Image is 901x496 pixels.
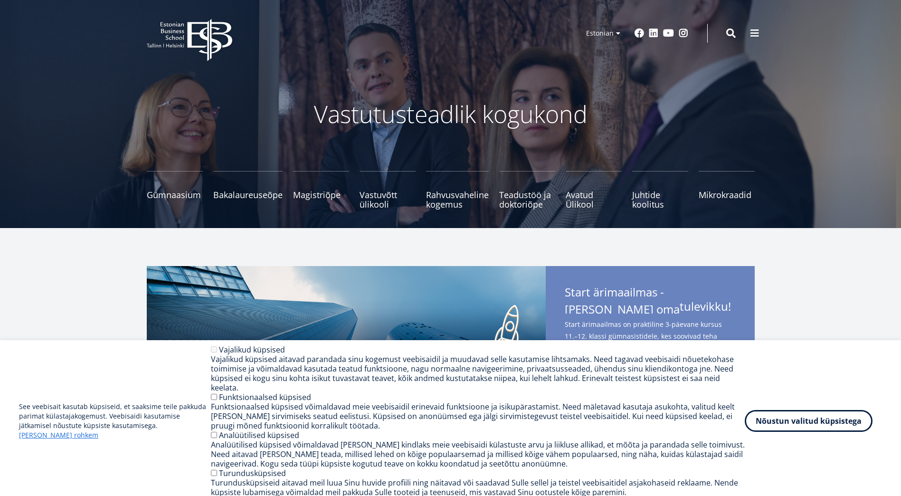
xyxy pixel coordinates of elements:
[566,171,622,209] a: Avatud Ülikool
[699,190,755,200] span: Mikrokraadid
[211,402,745,430] div: Funktsionaalsed küpsised võimaldavad meie veebisaidil erinevaid funktsioone ja isikupärastamist. ...
[680,299,731,314] span: tulevikku!
[426,190,489,209] span: Rahvusvaheline kogemus
[699,171,755,209] a: Mikrokraadid
[499,171,555,209] a: Teadustöö ja doktoriõpe
[219,344,285,355] label: Vajalikud küpsised
[293,190,349,200] span: Magistriõpe
[147,266,546,447] img: Start arimaailmas
[219,468,286,478] label: Turundusküpsised
[632,171,688,209] a: Juhtide koolitus
[649,29,658,38] a: Linkedin
[219,430,299,440] label: Analüütilised küpsised
[213,171,283,209] a: Bakalaureuseõpe
[635,29,644,38] a: Facebook
[663,29,674,38] a: Youtube
[679,29,688,38] a: Instagram
[199,100,702,128] p: Vastutusteadlik kogukond
[566,190,622,209] span: Avatud Ülikool
[211,440,745,468] div: Analüütilised küpsised võimaldavad [PERSON_NAME] kindlaks meie veebisaidi külastuste arvu ja liik...
[745,410,873,432] button: Nõustun valitud küpsistega
[632,190,688,209] span: Juhtide koolitus
[147,171,203,209] a: Gümnaasium
[293,171,349,209] a: Magistriõpe
[426,171,489,209] a: Rahvusvaheline kogemus
[19,430,98,440] a: [PERSON_NAME] rohkem
[565,285,736,316] span: Start ärimaailmas - [PERSON_NAME] oma
[360,171,416,209] a: Vastuvõtt ülikooli
[147,190,203,200] span: Gümnaasium
[360,190,416,209] span: Vastuvõtt ülikooli
[19,402,211,440] p: See veebisait kasutab küpsiseid, et saaksime teile pakkuda parimat külastajakogemust. Veebisaidi ...
[213,190,283,200] span: Bakalaureuseõpe
[219,392,311,402] label: Funktsionaalsed küpsised
[565,318,736,378] span: Start ärimaailmas on praktiline 3-päevane kursus 11.–12. klassi gümnasistidele, kes soovivad teha...
[211,354,745,392] div: Vajalikud küpsised aitavad parandada sinu kogemust veebisaidil ja muudavad selle kasutamise lihts...
[499,190,555,209] span: Teadustöö ja doktoriõpe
